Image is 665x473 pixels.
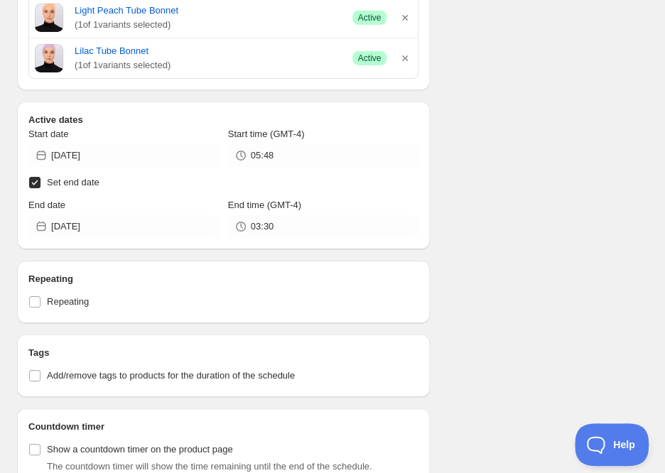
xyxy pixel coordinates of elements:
[47,444,233,455] span: Show a countdown timer on the product page
[28,420,418,434] h2: Countdown timer
[358,53,382,64] span: Active
[28,272,418,286] h2: Repeating
[75,4,341,18] a: Light Peach Tube Bonnet
[228,129,305,139] span: Start time (GMT-4)
[75,44,341,58] a: Lilac Tube Bonnet
[47,177,99,187] span: Set end date
[28,113,418,127] h2: Active dates
[47,296,89,307] span: Repeating
[75,18,341,32] span: ( 1 of 1 variants selected)
[47,370,295,381] span: Add/remove tags to products for the duration of the schedule
[575,423,651,466] iframe: Toggle Customer Support
[28,129,68,139] span: Start date
[228,200,301,210] span: End time (GMT-4)
[75,58,341,72] span: ( 1 of 1 variants selected)
[28,346,418,360] h2: Tags
[358,12,382,23] span: Active
[28,200,65,210] span: End date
